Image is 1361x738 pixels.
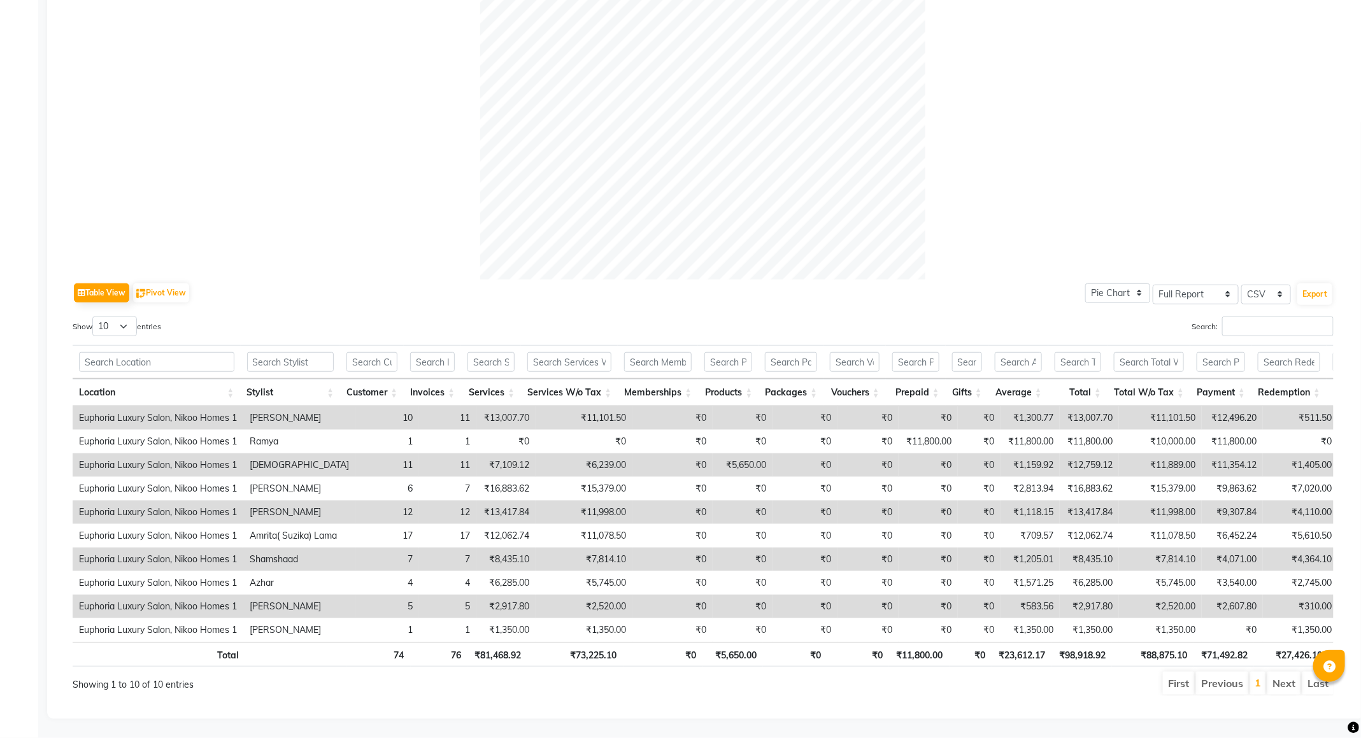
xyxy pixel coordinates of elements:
[958,453,1001,477] td: ₹0
[623,642,703,667] th: ₹0
[1001,618,1060,642] td: ₹1,350.00
[773,477,837,500] td: ₹0
[773,406,837,430] td: ₹0
[1001,595,1060,618] td: ₹583.56
[958,595,1001,618] td: ₹0
[702,642,763,667] th: ₹5,650.00
[632,477,713,500] td: ₹0
[419,595,476,618] td: 5
[899,595,958,618] td: ₹0
[837,571,899,595] td: ₹0
[419,500,476,524] td: 12
[899,618,958,642] td: ₹0
[763,642,827,667] th: ₹0
[899,430,958,453] td: ₹11,800.00
[713,500,773,524] td: ₹0
[1263,406,1338,430] td: ₹511.50
[1119,500,1202,524] td: ₹11,998.00
[467,352,515,372] input: Search Services
[1263,430,1338,453] td: ₹0
[837,548,899,571] td: ₹0
[1119,453,1202,477] td: ₹11,889.00
[404,379,461,406] th: Invoices: activate to sort column ascending
[355,524,419,548] td: 17
[419,618,476,642] td: 1
[1060,595,1119,618] td: ₹2,917.80
[79,352,234,372] input: Search Location
[899,548,958,571] td: ₹0
[773,524,837,548] td: ₹0
[355,477,419,500] td: 6
[632,453,713,477] td: ₹0
[1202,406,1263,430] td: ₹12,496.20
[467,642,527,667] th: ₹81,468.92
[837,500,899,524] td: ₹0
[476,477,536,500] td: ₹16,883.62
[899,524,958,548] td: ₹0
[243,453,355,477] td: [DEMOGRAPHIC_DATA]
[632,548,713,571] td: ₹0
[241,379,341,406] th: Stylist: activate to sort column ascending
[1251,379,1327,406] th: Redemption: activate to sort column ascending
[1263,477,1338,500] td: ₹7,020.00
[958,618,1001,642] td: ₹0
[536,453,632,477] td: ₹6,239.00
[355,453,419,477] td: 11
[1001,500,1060,524] td: ₹1,118.15
[618,379,698,406] th: Memberships: activate to sort column ascending
[713,430,773,453] td: ₹0
[536,548,632,571] td: ₹7,814.10
[247,352,334,372] input: Search Stylist
[73,430,243,453] td: Euphoria Luxury Salon, Nikoo Homes 1
[73,500,243,524] td: Euphoria Luxury Salon, Nikoo Homes 1
[1263,595,1338,618] td: ₹310.00
[133,283,189,302] button: Pivot View
[958,406,1001,430] td: ₹0
[527,642,623,667] th: ₹73,225.10
[1202,453,1263,477] td: ₹11,354.12
[476,595,536,618] td: ₹2,917.80
[1060,406,1119,430] td: ₹13,007.70
[536,595,632,618] td: ₹2,520.00
[527,352,611,372] input: Search Services W/o Tax
[1258,352,1320,372] input: Search Redemption
[476,548,536,571] td: ₹8,435.10
[827,642,889,667] th: ₹0
[1060,430,1119,453] td: ₹11,800.00
[1108,379,1190,406] th: Total W/o Tax: activate to sort column ascending
[899,571,958,595] td: ₹0
[632,430,713,453] td: ₹0
[355,548,419,571] td: 7
[1119,618,1202,642] td: ₹1,350.00
[1263,618,1338,642] td: ₹1,350.00
[1055,352,1101,372] input: Search Total
[1112,642,1194,667] th: ₹88,875.10
[243,524,355,548] td: Amrita( Suzika) Lama
[1048,379,1108,406] th: Total: activate to sort column ascending
[347,642,411,667] th: 74
[1202,571,1263,595] td: ₹3,540.00
[1263,548,1338,571] td: ₹4,364.10
[419,406,476,430] td: 11
[632,618,713,642] td: ₹0
[1197,352,1245,372] input: Search Payment
[410,352,455,372] input: Search Invoices
[1119,548,1202,571] td: ₹7,814.10
[73,453,243,477] td: Euphoria Luxury Salon, Nikoo Homes 1
[958,548,1001,571] td: ₹0
[773,500,837,524] td: ₹0
[355,500,419,524] td: 12
[243,571,355,595] td: Azhar
[958,500,1001,524] td: ₹0
[1263,571,1338,595] td: ₹2,745.00
[73,618,243,642] td: Euphoria Luxury Salon, Nikoo Homes 1
[1263,453,1338,477] td: ₹1,405.00
[243,548,355,571] td: Shamshaad
[73,477,243,500] td: Euphoria Luxury Salon, Nikoo Homes 1
[73,316,161,336] label: Show entries
[632,500,713,524] td: ₹0
[1202,595,1263,618] td: ₹2,607.80
[958,571,1001,595] td: ₹0
[243,500,355,524] td: [PERSON_NAME]
[536,571,632,595] td: ₹5,745.00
